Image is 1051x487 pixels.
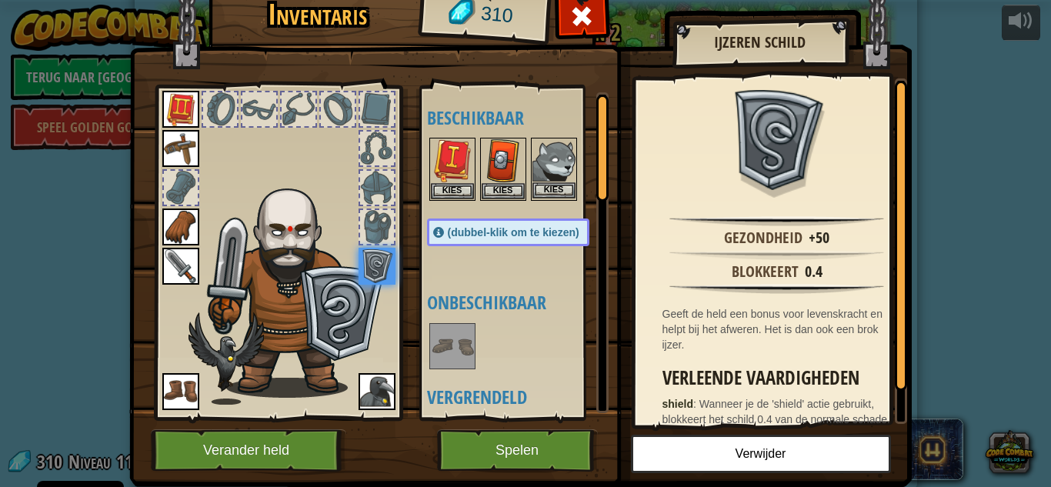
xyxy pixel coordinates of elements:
span: Wanneer je de 'shield' actie gebruikt, blokkeert het schild 0.4 van de normale schade. [662,398,891,425]
strong: shield [662,398,693,410]
h2: IJzeren Schild [688,34,832,51]
img: portrait.png [162,248,199,285]
img: portrait.png [727,90,827,190]
img: male.png [201,174,389,398]
div: Geeft de held een bonus voor levenskracht en helpt bij het afweren. Het is dan ook een brok ijzer. [662,306,899,352]
button: Spelen [437,429,598,472]
h4: Beschikbaar [427,108,620,128]
img: portrait.png [431,139,474,182]
div: Blokkeert [732,261,799,283]
img: hr.png [669,250,883,260]
img: hr.png [669,284,883,294]
img: portrait.png [162,91,199,128]
img: portrait.png [162,130,199,167]
div: 0.4 [805,261,822,283]
img: portrait.png [482,139,525,182]
h3: Verleende vaardigheden [662,368,899,389]
img: raven-paper-doll.png [189,312,264,405]
div: Gezondheid [724,227,802,249]
img: hr.png [669,216,883,226]
button: Kies [532,182,576,198]
img: portrait.png [359,373,395,410]
button: Kies [482,183,525,199]
h4: Onbeschikbaar [427,292,620,312]
span: (dubbel-klik om te kiezen) [448,226,579,238]
div: +50 [809,227,829,249]
button: Verander held [151,429,346,472]
img: portrait.png [162,373,199,410]
button: Verwijder [631,435,891,473]
img: portrait.png [532,139,576,182]
button: Kies [431,183,474,199]
img: portrait.png [431,325,474,368]
h4: Vergrendeld [427,387,620,407]
img: portrait.png [162,208,199,245]
span: : [693,398,699,410]
img: portrait.png [359,248,395,285]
